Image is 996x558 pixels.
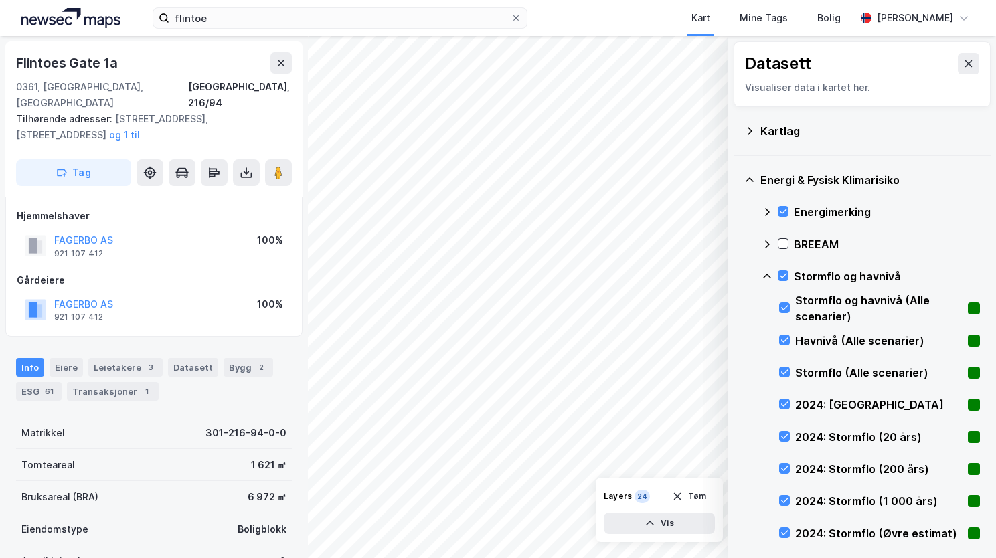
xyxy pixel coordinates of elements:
[745,53,811,74] div: Datasett
[251,457,286,473] div: 1 621 ㎡
[169,8,511,28] input: Søk på adresse, matrikkel, gårdeiere, leietakere eller personer
[188,79,292,111] div: [GEOGRAPHIC_DATA], 216/94
[795,365,963,381] div: Stormflo (Alle scenarier)
[238,521,286,537] div: Boligblokk
[16,159,131,186] button: Tag
[691,10,710,26] div: Kart
[795,333,963,349] div: Havnivå (Alle scenarier)
[817,10,841,26] div: Bolig
[248,489,286,505] div: 6 972 ㎡
[604,491,632,502] div: Layers
[54,312,103,322] div: 921 107 412
[21,425,65,441] div: Matrikkel
[254,361,268,374] div: 2
[42,385,56,398] div: 61
[205,425,286,441] div: 301-216-94-0-0
[16,52,120,74] div: Flintoes Gate 1a
[794,204,980,220] div: Energimerking
[21,8,120,28] img: logo.a4113a55bc3d86da70a041830d287a7e.svg
[877,10,953,26] div: [PERSON_NAME]
[635,490,650,503] div: 24
[224,358,273,377] div: Bygg
[144,361,157,374] div: 3
[21,521,88,537] div: Eiendomstype
[740,10,788,26] div: Mine Tags
[17,208,291,224] div: Hjemmelshaver
[795,397,963,413] div: 2024: [GEOGRAPHIC_DATA]
[54,248,103,259] div: 921 107 412
[760,172,980,188] div: Energi & Fysisk Klimarisiko
[16,113,115,124] span: Tilhørende adresser:
[16,79,188,111] div: 0361, [GEOGRAPHIC_DATA], [GEOGRAPHIC_DATA]
[257,232,283,248] div: 100%
[67,382,159,401] div: Transaksjoner
[604,513,715,534] button: Vis
[88,358,163,377] div: Leietakere
[140,385,153,398] div: 1
[794,236,980,252] div: BREEAM
[168,358,218,377] div: Datasett
[929,494,996,558] iframe: Chat Widget
[795,493,963,509] div: 2024: Stormflo (1 000 års)
[795,292,963,324] div: Stormflo og havnivå (Alle scenarier)
[257,296,283,312] div: 100%
[745,80,979,96] div: Visualiser data i kartet her.
[760,123,980,139] div: Kartlag
[17,272,291,288] div: Gårdeiere
[21,489,98,505] div: Bruksareal (BRA)
[21,457,75,473] div: Tomteareal
[16,358,44,377] div: Info
[794,268,980,284] div: Stormflo og havnivå
[16,111,281,143] div: [STREET_ADDRESS], [STREET_ADDRESS]
[663,486,715,507] button: Tøm
[795,525,963,541] div: 2024: Stormflo (Øvre estimat)
[795,429,963,445] div: 2024: Stormflo (20 års)
[795,461,963,477] div: 2024: Stormflo (200 års)
[50,358,83,377] div: Eiere
[16,382,62,401] div: ESG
